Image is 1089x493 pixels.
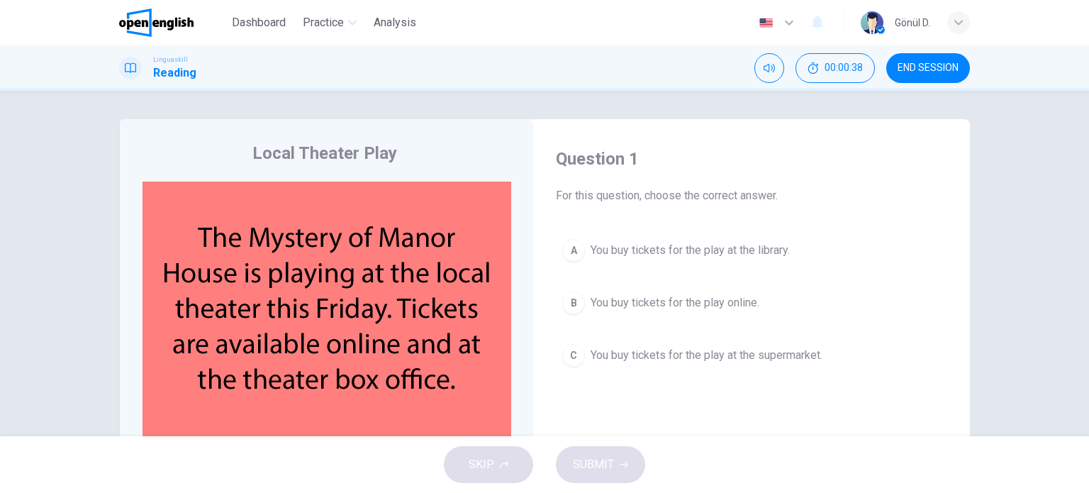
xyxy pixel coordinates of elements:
[153,55,188,65] span: Linguaskill
[374,14,416,31] span: Analysis
[754,53,784,83] div: Mute
[795,53,875,83] button: 00:00:38
[562,292,585,314] div: B
[795,53,875,83] div: Hide
[368,10,422,35] button: Analysis
[119,9,194,37] img: OpenEnglish logo
[886,53,970,83] button: END SESSION
[861,11,883,34] img: Profile picture
[825,62,863,74] span: 00:00:38
[591,294,759,311] span: You buy tickets for the play online.
[556,148,947,170] h4: Question 1
[119,9,226,37] a: OpenEnglish logo
[562,239,585,262] div: A
[232,14,286,31] span: Dashboard
[757,18,775,28] img: en
[297,10,362,35] button: Practice
[303,14,344,31] span: Practice
[153,65,196,82] h1: Reading
[556,187,947,204] span: For this question, choose the correct answer.
[591,347,822,364] span: You buy tickets for the play at the supermarket.
[895,14,930,31] div: Gönül D.
[252,142,397,165] h4: Local Theater Play
[556,338,947,373] button: CYou buy tickets for the play at the supermarket.
[556,285,947,321] button: BYou buy tickets for the play online.
[556,233,947,268] button: AYou buy tickets for the play at the library.
[898,62,959,74] span: END SESSION
[143,182,511,454] img: undefined
[591,242,790,259] span: You buy tickets for the play at the library.
[562,344,585,367] div: C
[226,10,291,35] button: Dashboard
